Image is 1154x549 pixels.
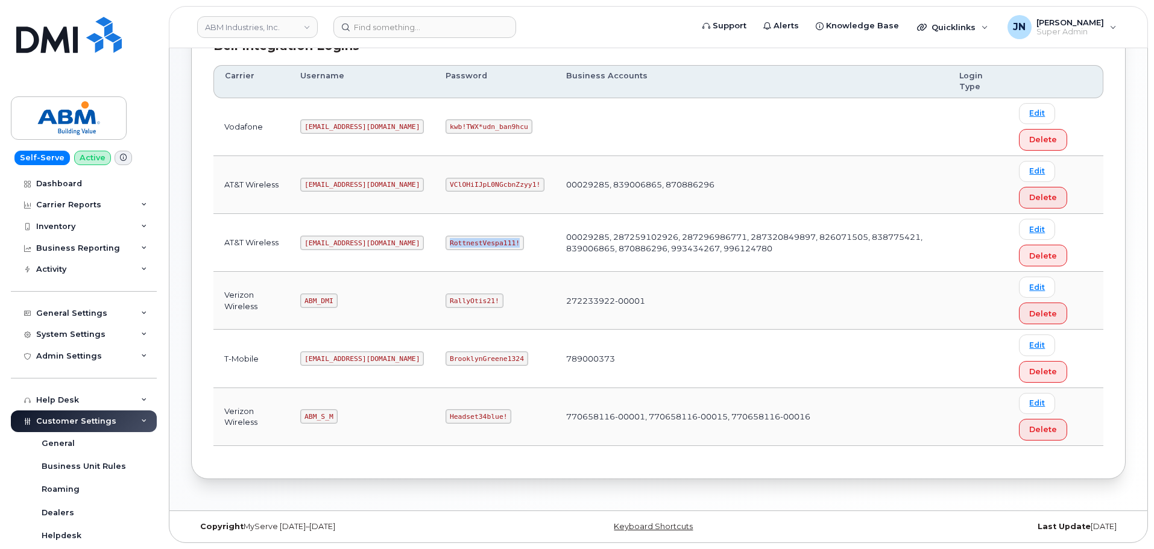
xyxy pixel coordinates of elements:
div: Joe Nguyen Jr. [999,15,1125,39]
span: Delete [1029,308,1057,319]
code: [EMAIL_ADDRESS][DOMAIN_NAME] [300,351,424,366]
th: Business Accounts [555,65,948,98]
span: Quicklinks [932,22,976,32]
code: Headset34blue! [446,409,511,424]
a: Edit [1019,277,1055,298]
td: 789000373 [555,330,948,387]
button: Delete [1019,419,1067,441]
td: 770658116-00001, 770658116-00015, 770658116-00016 [555,388,948,446]
td: 00029285, 287259102926, 287296986771, 287320849897, 826071505, 838775421, 839006865, 870886296, 9... [555,214,948,272]
code: VClOHiIJpL0NGcbnZzyy1! [446,178,544,192]
code: [EMAIL_ADDRESS][DOMAIN_NAME] [300,178,424,192]
td: Verizon Wireless [213,388,289,446]
td: Verizon Wireless [213,272,289,330]
th: Login Type [948,65,1008,98]
span: Delete [1029,424,1057,435]
strong: Last Update [1038,522,1091,531]
a: Edit [1019,161,1055,182]
button: Delete [1019,303,1067,324]
td: AT&T Wireless [213,214,289,272]
td: Vodafone [213,98,289,156]
th: Username [289,65,435,98]
span: [PERSON_NAME] [1036,17,1104,27]
span: Delete [1029,250,1057,262]
div: [DATE] [814,522,1126,532]
a: Edit [1019,334,1055,356]
button: Delete [1019,245,1067,266]
td: 272233922-00001 [555,272,948,330]
span: Knowledge Base [826,20,899,32]
div: Quicklinks [909,15,997,39]
code: RottnestVespa111! [446,236,524,250]
code: [EMAIL_ADDRESS][DOMAIN_NAME] [300,236,424,250]
span: Delete [1029,192,1057,203]
a: Alerts [755,14,807,38]
code: ABM_S_M [300,409,337,424]
button: Delete [1019,361,1067,383]
span: Delete [1029,134,1057,145]
a: Support [694,14,755,38]
div: MyServe [DATE]–[DATE] [191,522,503,532]
span: Support [713,20,746,32]
a: Edit [1019,103,1055,124]
span: Delete [1029,366,1057,377]
th: Password [435,65,555,98]
strong: Copyright [200,522,244,531]
button: Delete [1019,187,1067,209]
td: 00029285, 839006865, 870886296 [555,156,948,214]
td: T-Mobile [213,330,289,387]
code: [EMAIL_ADDRESS][DOMAIN_NAME] [300,119,424,134]
a: Knowledge Base [807,14,907,38]
a: Keyboard Shortcuts [614,522,693,531]
th: Carrier [213,65,289,98]
code: ABM_DMI [300,293,337,308]
button: Delete [1019,129,1067,151]
a: Edit [1019,219,1055,240]
a: ABM Industries, Inc. [197,16,318,38]
td: AT&T Wireless [213,156,289,214]
input: Find something... [333,16,516,38]
a: Edit [1019,393,1055,414]
code: BrooklynGreene1324 [446,351,528,366]
span: JN [1013,20,1026,34]
span: Super Admin [1036,27,1104,37]
span: Alerts [774,20,799,32]
code: RallyOtis21! [446,293,503,308]
code: kwb!TWX*udn_ban9hcu [446,119,532,134]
